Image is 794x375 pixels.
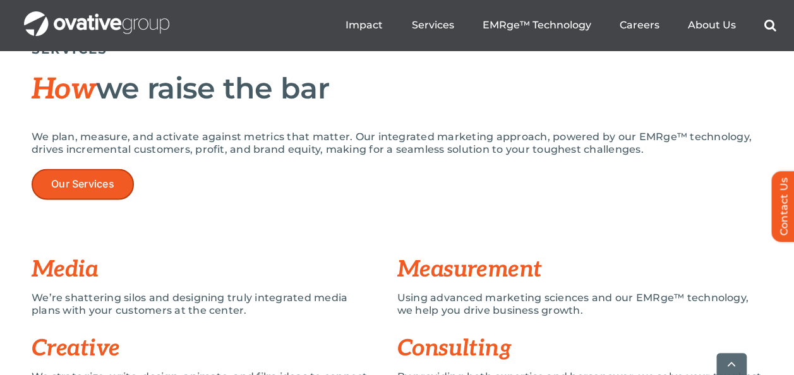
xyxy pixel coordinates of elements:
[32,256,397,282] h3: Media
[346,5,776,45] nav: Menu
[397,335,763,360] h3: Consulting
[32,335,397,360] h3: Creative
[482,19,591,32] a: EMRge™ Technology
[397,291,763,316] p: Using advanced marketing sciences and our EMRge™ technology, we help you drive business growth.
[619,19,659,32] a: Careers
[32,291,378,316] p: We’re shattering silos and designing truly integrated media plans with your customers at the center.
[346,19,383,32] a: Impact
[32,131,762,156] p: We plan, measure, and activate against metrics that matter. Our integrated marketing approach, po...
[32,72,96,107] span: How
[397,256,763,282] h3: Measurement
[764,19,776,32] a: Search
[24,10,169,22] a: OG_Full_horizontal_WHT
[32,169,134,199] a: Our Services
[32,73,762,105] h2: we raise the bar
[51,178,114,190] span: Our Services
[411,19,454,32] a: Services
[687,19,735,32] a: About Us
